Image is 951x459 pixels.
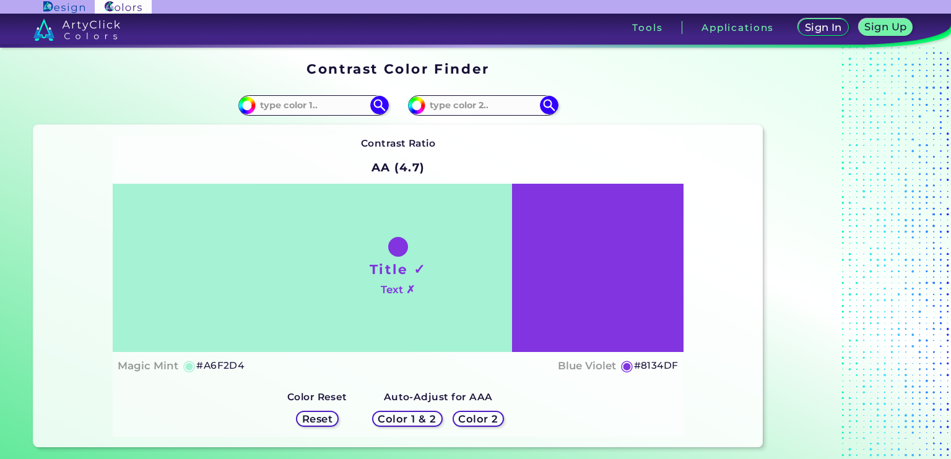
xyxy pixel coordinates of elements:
h5: Sign In [806,23,840,32]
h5: Color 2 [460,414,497,423]
h5: Reset [303,414,331,423]
h3: Tools [632,23,662,32]
h5: Sign Up [866,22,905,32]
a: Sign Up [861,20,911,35]
img: ArtyClick Design logo [43,1,85,13]
h5: #8134DF [634,358,679,374]
h5: ◉ [620,358,634,373]
h4: Text ✗ [381,281,415,299]
img: icon search [540,96,558,114]
h3: Applications [701,23,774,32]
strong: Contrast Ratio [361,137,436,149]
img: icon search [370,96,389,114]
h4: Blue Violet [558,357,616,375]
img: logo_artyclick_colors_white.svg [33,19,121,41]
h5: Color 1 & 2 [381,414,434,423]
strong: Auto-Adjust for AAA [384,391,493,403]
h1: Contrast Color Finder [306,59,489,78]
h5: #A6F2D4 [196,358,244,374]
h4: Magic Mint [118,357,178,375]
h5: ◉ [183,358,196,373]
input: type color 2.. [425,97,541,114]
a: Sign In [801,20,846,35]
h1: Title ✓ [370,260,427,278]
input: type color 1.. [256,97,371,114]
h2: AA (4.7) [366,154,431,181]
strong: Color Reset [287,391,347,403]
